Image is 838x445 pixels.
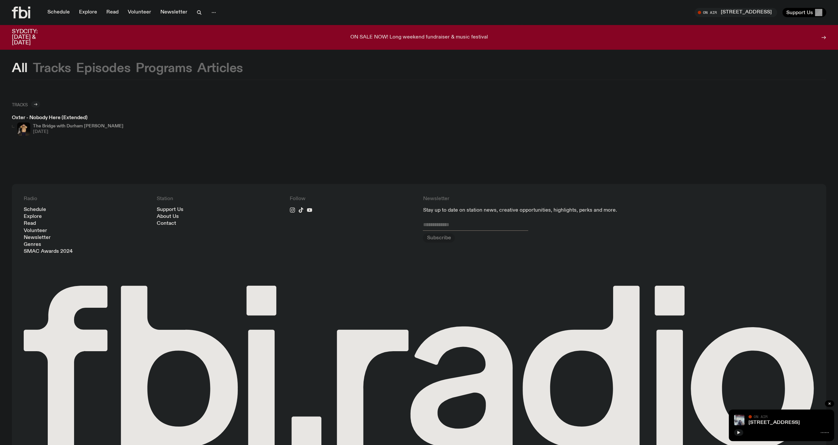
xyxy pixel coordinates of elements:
span: [DATE] [33,130,123,134]
a: Schedule [24,207,46,212]
a: Newsletter [156,8,191,17]
h4: The Bridge with Durham [PERSON_NAME] [33,124,123,128]
span: On Air [754,414,768,419]
a: Support Us [157,207,183,212]
button: On Air[STREET_ADDRESS] [694,8,777,17]
p: ON SALE NOW! Long weekend fundraiser & music festival [350,35,488,40]
a: About Us [157,214,179,219]
a: SMAC Awards 2024 [24,249,73,254]
a: Read [102,8,122,17]
a: Volunteer [124,8,155,17]
a: Tracks [12,101,40,108]
a: Newsletter [24,235,51,240]
a: Explore [75,8,101,17]
h3: Oxter - Nobody Here (Extended) [12,116,123,120]
a: Oxter - Nobody Here (Extended)a person with a gold puffer jacket is listening to music in DJ head... [12,116,123,136]
a: Schedule [43,8,74,17]
h3: SYDCITY: [DATE] & [DATE] [12,29,54,46]
h4: Newsletter [423,196,681,202]
img: a person with a gold puffer jacket is listening to music in DJ headphones and looking off to the ... [17,122,30,136]
button: Episodes [76,63,130,74]
a: Read [24,221,36,226]
a: Genres [24,242,41,247]
img: Pat sits at a dining table with his profile facing the camera. Rhea sits to his left facing the c... [734,415,744,425]
a: [STREET_ADDRESS] [748,420,800,425]
p: Stay up to date on station news, creative opportunities, highlights, perks and more. [423,207,681,214]
button: Articles [197,63,243,74]
h4: Follow [290,196,415,202]
button: Subscribe [423,233,455,243]
span: Support Us [786,10,813,15]
a: Contact [157,221,176,226]
a: Explore [24,214,42,219]
h4: Station [157,196,282,202]
button: Programs [136,63,192,74]
button: Tracks [33,63,71,74]
button: Support Us [782,8,826,17]
button: All [12,63,28,74]
h4: Radio [24,196,149,202]
a: Volunteer [24,228,47,233]
h2: Tracks [12,102,28,107]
